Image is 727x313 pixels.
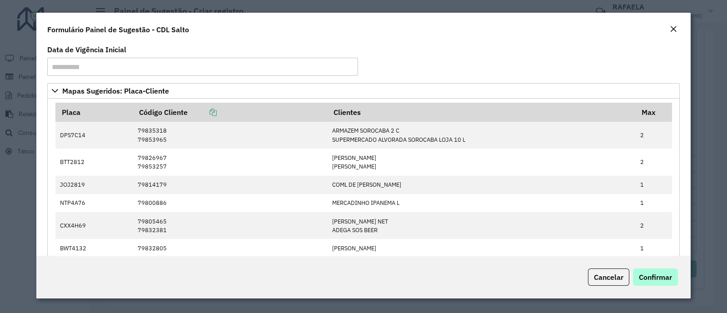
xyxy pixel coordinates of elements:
[636,239,672,257] td: 1
[636,122,672,149] td: 2
[55,103,133,122] th: Placa
[55,122,133,149] td: DPS7C14
[327,176,635,194] td: COML DE [PERSON_NAME]
[62,87,169,94] span: Mapas Sugeridos: Placa-Cliente
[133,212,327,239] td: 79805465 79832381
[55,194,133,212] td: NTP4A76
[327,149,635,175] td: [PERSON_NAME] [PERSON_NAME]
[133,122,327,149] td: 79835318 79853965
[55,149,133,175] td: BTT2812
[55,212,133,239] td: CXX4H69
[633,268,678,286] button: Confirmar
[636,176,672,194] td: 1
[670,25,677,33] em: Fechar
[55,176,133,194] td: JOJ2819
[636,212,672,239] td: 2
[588,268,629,286] button: Cancelar
[133,194,327,212] td: 79800886
[133,176,327,194] td: 79814179
[327,122,635,149] td: ARMAZEM SOROCABA 2 C SUPERMERCADO ALVORADA SOROCABA LOJA 10 L
[47,24,189,35] h4: Formulário Painel de Sugestão - CDL Salto
[667,24,680,35] button: Close
[327,212,635,239] td: [PERSON_NAME] NET ADEGA SOS BEER
[133,149,327,175] td: 79826967 79853257
[47,83,680,99] a: Mapas Sugeridos: Placa-Cliente
[188,108,217,117] a: Copiar
[133,239,327,257] td: 79832805
[636,149,672,175] td: 2
[55,239,133,257] td: BWT4132
[327,239,635,257] td: [PERSON_NAME]
[594,273,623,282] span: Cancelar
[327,103,635,122] th: Clientes
[636,103,672,122] th: Max
[133,103,327,122] th: Código Cliente
[639,273,672,282] span: Confirmar
[327,194,635,212] td: MERCADINHO IPANEMA L
[47,44,126,55] label: Data de Vigência Inicial
[636,194,672,212] td: 1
